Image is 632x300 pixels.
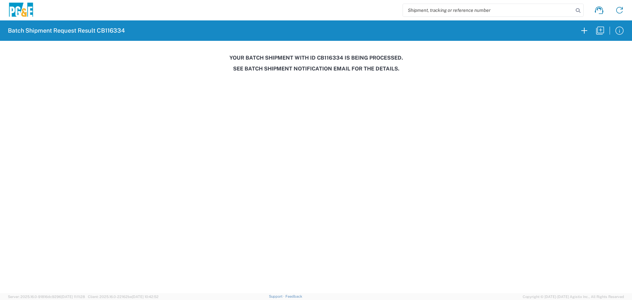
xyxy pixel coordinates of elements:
span: Client: 2025.16.0-22162be [88,295,159,299]
input: Shipment, tracking or reference number [403,4,573,16]
span: [DATE] 10:42:52 [132,295,159,299]
span: Copyright © [DATE]-[DATE] Agistix Inc., All Rights Reserved [523,294,624,300]
h3: See Batch Shipment Notification email for the details. [5,66,627,72]
a: Support [269,294,285,298]
span: [DATE] 11:11:28 [61,295,85,299]
a: Feedback [285,294,302,298]
span: Server: 2025.16.0-91816dc9296 [8,295,85,299]
h2: Batch Shipment Request Result CB116334 [8,27,125,35]
img: pge [8,3,34,18]
h3: Your batch shipment with id CB116334 is being processed. [5,55,627,61]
